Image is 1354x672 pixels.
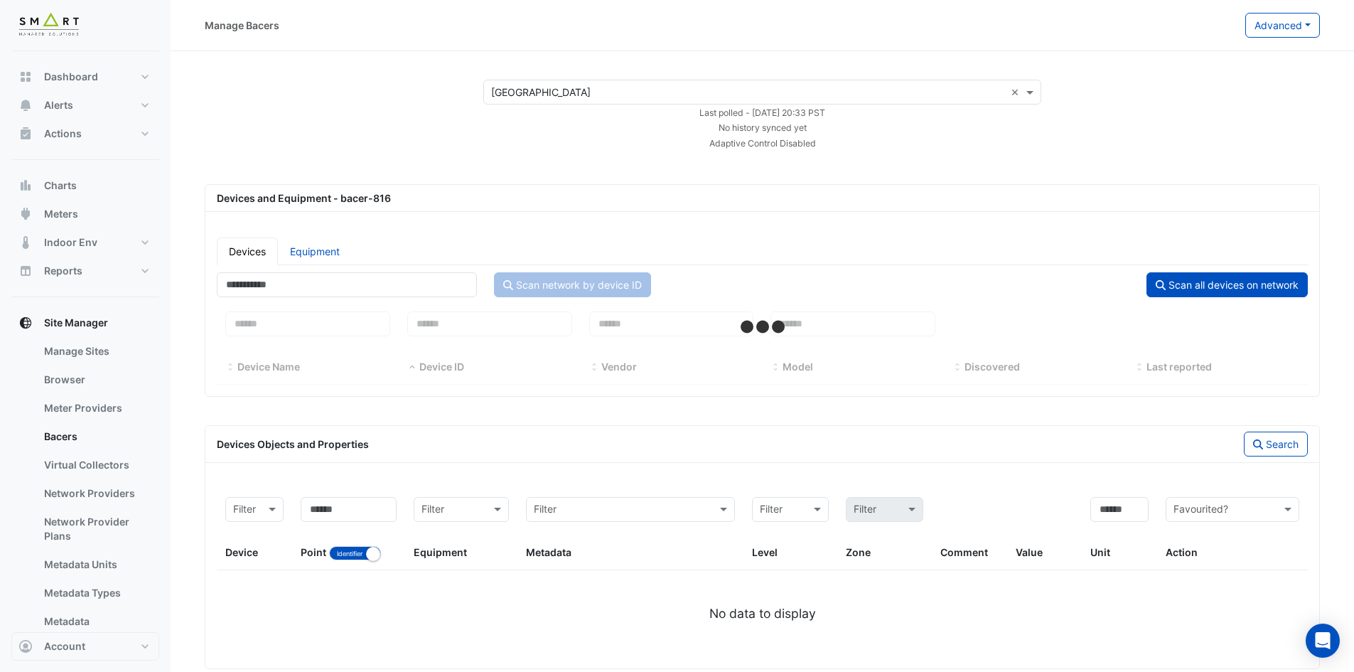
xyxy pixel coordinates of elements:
a: Manage Sites [33,337,159,366]
button: Account [11,632,159,661]
span: Device Name [225,362,235,373]
span: Unit [1090,546,1110,558]
span: Model [783,361,813,373]
app-icon: Actions [18,127,33,141]
button: Reports [11,257,159,285]
span: Metadata [526,546,571,558]
a: Metadata Types [33,579,159,607]
button: Search [1244,432,1308,457]
button: Charts [11,171,159,200]
span: Vendor [601,361,637,373]
a: Network Providers [33,479,159,508]
span: Reports [44,264,82,278]
span: Actions [44,127,82,141]
span: Discovered [965,361,1020,373]
a: Metadata [33,607,159,636]
span: Vendor [589,362,599,373]
div: Manage Bacers [205,18,279,33]
span: Charts [44,178,77,193]
span: Dashboard [44,70,98,84]
app-icon: Alerts [18,98,33,112]
div: Please select Filter first [837,497,931,522]
button: Site Manager [11,309,159,337]
img: Company Logo [17,11,81,40]
span: Value [1016,546,1043,558]
span: Alerts [44,98,73,112]
a: Metadata Units [33,550,159,579]
button: Advanced [1245,13,1320,38]
a: Bacers [33,422,159,451]
button: Indoor Env [11,228,159,257]
span: Account [44,639,85,654]
span: Last reported [1146,361,1212,373]
app-icon: Reports [18,264,33,278]
a: Meter Providers [33,394,159,422]
div: Devices and Equipment - bacer-816 [208,191,1316,206]
span: Meters [44,207,78,221]
a: Equipment [278,238,352,265]
span: Level [752,546,778,558]
app-icon: Site Manager [18,316,33,330]
span: Devices Objects and Properties [217,438,369,450]
a: Devices [217,238,278,265]
small: No history synced yet [719,122,807,133]
a: Virtual Collectors [33,451,159,479]
span: Equipment [414,546,467,558]
button: Scan all devices on network [1146,272,1308,297]
app-icon: Charts [18,178,33,193]
span: Device ID [419,361,464,373]
span: Device ID [407,362,417,373]
button: Meters [11,200,159,228]
span: Device [225,546,258,558]
button: Actions [11,119,159,148]
span: Model [770,362,780,373]
button: Alerts [11,91,159,119]
app-icon: Meters [18,207,33,221]
app-icon: Indoor Env [18,235,33,250]
span: Point [301,546,326,558]
span: Indoor Env [44,235,97,250]
div: Open Intercom Messenger [1306,624,1340,658]
button: Dashboard [11,63,159,91]
span: Zone [846,546,871,558]
ui-switch: Toggle between object name and object identifier [329,546,381,558]
span: Clear [1011,85,1023,100]
div: No data to display [217,604,1308,623]
span: Discovered [952,362,962,373]
span: Last reported [1134,362,1144,373]
small: Fri 26-Sep-2025 13:33 BST [699,107,825,118]
span: Action [1166,546,1198,558]
app-icon: Dashboard [18,70,33,84]
span: Device Name [237,361,300,373]
span: Site Manager [44,316,108,330]
span: Comment [940,546,988,558]
a: Network Provider Plans [33,508,159,550]
small: Adaptive Control Disabled [709,138,816,149]
a: Browser [33,366,159,394]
